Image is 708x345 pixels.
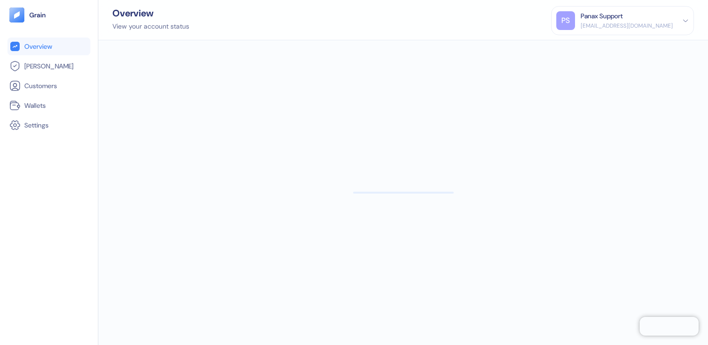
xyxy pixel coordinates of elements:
div: Overview [112,8,189,18]
span: Customers [24,81,57,90]
span: Overview [24,42,52,51]
img: logo-tablet-V2.svg [9,7,24,22]
a: Overview [9,41,88,52]
div: PS [556,11,575,30]
span: Wallets [24,101,46,110]
div: [EMAIL_ADDRESS][DOMAIN_NAME] [581,22,673,30]
a: Wallets [9,100,88,111]
span: [PERSON_NAME] [24,61,74,71]
a: Customers [9,80,88,91]
div: Panax Support [581,11,623,21]
iframe: Chatra live chat [640,317,699,336]
a: Settings [9,120,88,131]
a: [PERSON_NAME] [9,60,88,72]
span: Settings [24,120,49,130]
img: logo [29,12,46,18]
div: View your account status [112,22,189,31]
